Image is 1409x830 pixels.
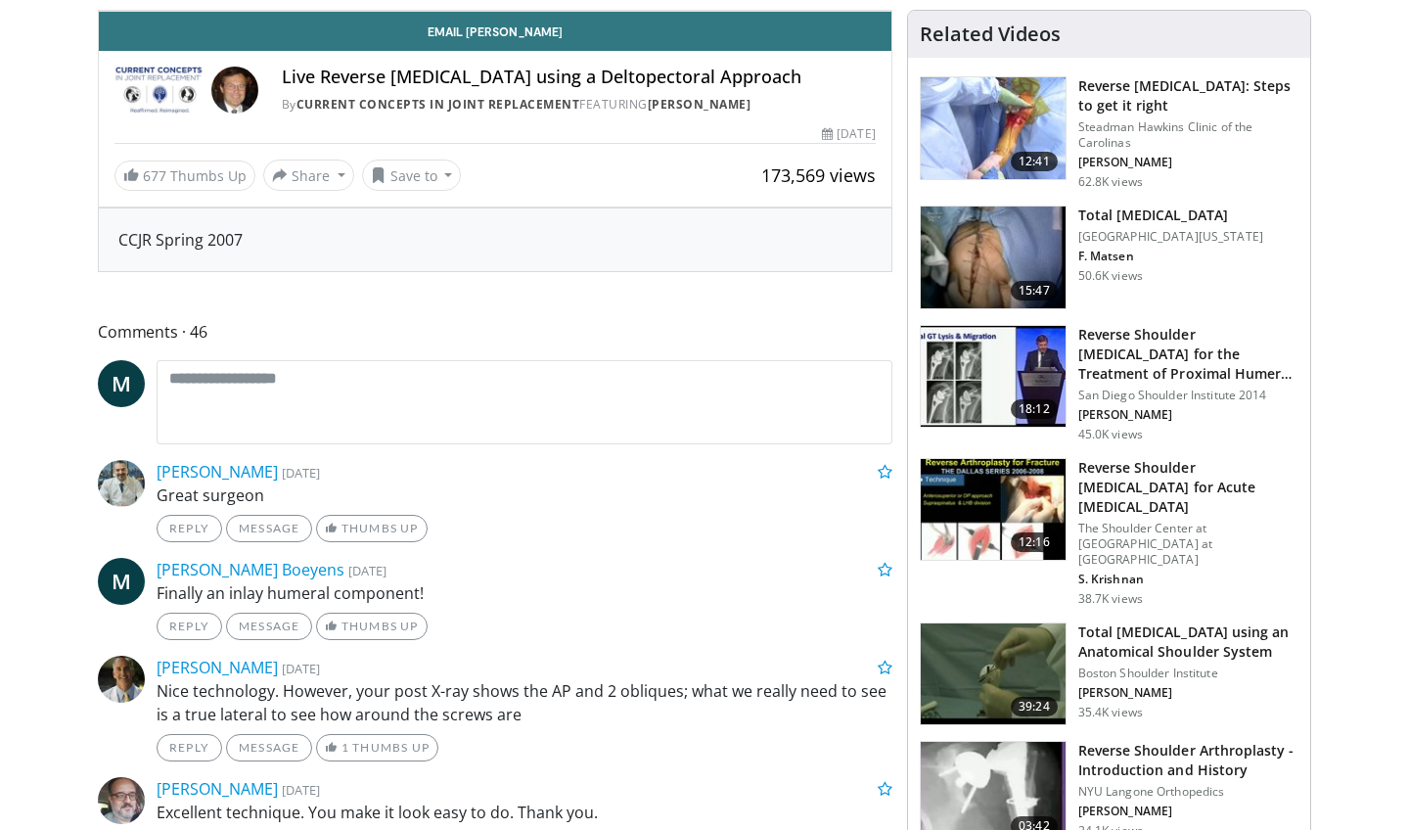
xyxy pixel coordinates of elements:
[226,613,312,640] a: Message
[1078,427,1143,442] p: 45.0K views
[1078,119,1298,151] p: Steadman Hawkins Clinic of the Carolinas
[157,581,892,605] p: Finally an inlay humeral component!
[648,96,751,113] a: [PERSON_NAME]
[98,777,145,824] img: Avatar
[211,67,258,114] img: Avatar
[1078,325,1298,384] h3: Reverse Shoulder [MEDICAL_DATA] for the Treatment of Proximal Humeral …
[1078,388,1298,403] p: San Diego Shoulder Institute 2014
[114,161,255,191] a: 677 Thumbs Up
[761,163,876,187] span: 173,569 views
[921,207,1066,308] img: 38826_0000_3.png.150x105_q85_crop-smart_upscale.jpg
[1078,155,1298,170] p: [PERSON_NAME]
[118,228,872,252] div: CCJR Spring 2007
[1078,206,1263,225] h3: Total [MEDICAL_DATA]
[1078,804,1298,819] p: [PERSON_NAME]
[282,67,876,88] h4: Live Reverse [MEDICAL_DATA] using a Deltopectoral Approach
[157,778,278,800] a: [PERSON_NAME]
[282,781,320,799] small: [DATE]
[157,801,892,824] p: Excellent technique. You make it look easy to do. Thank you.
[921,77,1066,179] img: 326034_0000_1.png.150x105_q85_crop-smart_upscale.jpg
[157,515,222,542] a: Reply
[341,740,349,755] span: 1
[348,562,386,579] small: [DATE]
[1011,399,1058,419] span: 18:12
[1078,76,1298,115] h3: Reverse [MEDICAL_DATA]: Steps to get it right
[282,464,320,482] small: [DATE]
[157,461,278,483] a: [PERSON_NAME]
[98,558,145,605] a: M
[1011,152,1058,171] span: 12:41
[226,515,312,542] a: Message
[1078,705,1143,720] p: 35.4K views
[157,679,892,726] p: Nice technology. However, your post X-ray shows the AP and 2 obliques; what we really need to see...
[1078,741,1298,780] h3: Reverse Shoulder Arthroplasty - Introduction and History
[157,613,222,640] a: Reply
[1078,229,1263,245] p: [GEOGRAPHIC_DATA][US_STATE]
[157,657,278,678] a: [PERSON_NAME]
[157,484,892,507] p: Great surgeon
[1078,784,1298,800] p: NYU Langone Orthopedics
[98,319,892,345] span: Comments 46
[1078,174,1143,190] p: 62.8K views
[1078,572,1298,587] p: S. Krishnan
[921,326,1066,428] img: Q2xRg7exoPLTwO8X4xMDoxOjA4MTsiGN.150x105_q85_crop-smart_upscale.jpg
[1011,281,1058,300] span: 15:47
[114,67,204,114] img: Current Concepts in Joint Replacement
[362,160,462,191] button: Save to
[920,622,1298,726] a: 39:24 Total [MEDICAL_DATA] using an Anatomical Shoulder System Boston Shoulder Institute [PERSON_...
[1078,249,1263,264] p: F. Matsen
[157,559,344,580] a: [PERSON_NAME] Boeyens
[1078,622,1298,662] h3: Total [MEDICAL_DATA] using an Anatomical Shoulder System
[920,23,1061,46] h4: Related Videos
[1011,697,1058,716] span: 39:24
[920,325,1298,442] a: 18:12 Reverse Shoulder [MEDICAL_DATA] for the Treatment of Proximal Humeral … San Diego Shoulder ...
[282,96,876,114] div: By FEATURING
[316,613,427,640] a: Thumbs Up
[143,166,166,185] span: 677
[296,96,580,113] a: Current Concepts in Joint Replacement
[263,160,354,191] button: Share
[1078,666,1298,681] p: Boston Shoulder Institute
[99,12,891,51] a: Email [PERSON_NAME]
[316,515,427,542] a: Thumbs Up
[226,734,312,761] a: Message
[920,76,1298,190] a: 12:41 Reverse [MEDICAL_DATA]: Steps to get it right Steadman Hawkins Clinic of the Carolinas [PER...
[98,656,145,703] img: Avatar
[1078,268,1143,284] p: 50.6K views
[1078,458,1298,517] h3: Reverse Shoulder [MEDICAL_DATA] for Acute [MEDICAL_DATA]
[921,459,1066,561] img: butch_reverse_arthroplasty_3.png.150x105_q85_crop-smart_upscale.jpg
[1078,407,1298,423] p: [PERSON_NAME]
[98,460,145,507] img: Avatar
[99,11,891,12] video-js: Video Player
[920,206,1298,309] a: 15:47 Total [MEDICAL_DATA] [GEOGRAPHIC_DATA][US_STATE] F. Matsen 50.6K views
[1078,521,1298,568] p: The Shoulder Center at [GEOGRAPHIC_DATA] at [GEOGRAPHIC_DATA]
[1078,685,1298,701] p: [PERSON_NAME]
[98,360,145,407] a: M
[921,623,1066,725] img: 38824_0000_3.png.150x105_q85_crop-smart_upscale.jpg
[920,458,1298,607] a: 12:16 Reverse Shoulder [MEDICAL_DATA] for Acute [MEDICAL_DATA] The Shoulder Center at [GEOGRAPHIC...
[282,660,320,677] small: [DATE]
[1011,532,1058,552] span: 12:16
[822,125,875,143] div: [DATE]
[1078,591,1143,607] p: 38.7K views
[316,734,438,761] a: 1 Thumbs Up
[157,734,222,761] a: Reply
